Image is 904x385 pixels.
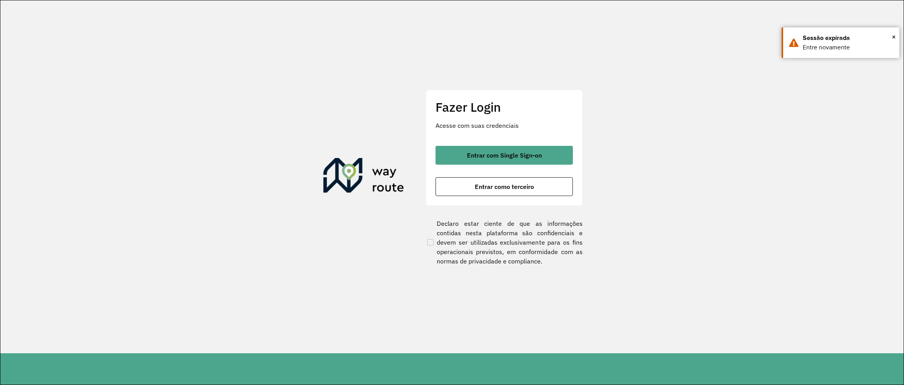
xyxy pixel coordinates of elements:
button: button [436,146,573,165]
label: Declaro estar ciente de que as informações contidas nesta plataforma são confidenciais e devem se... [426,219,583,266]
span: Entrar com Single Sign-on [467,152,542,158]
div: Entre novamente [803,43,893,52]
span: × [892,31,896,43]
div: Sessão expirada [803,33,893,43]
span: Entrar como terceiro [475,183,534,190]
p: Acesse com suas credenciais [436,121,573,130]
h2: Fazer Login [436,100,573,114]
button: Close [892,31,896,43]
button: button [436,177,573,196]
img: Roteirizador AmbevTech [323,158,404,196]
